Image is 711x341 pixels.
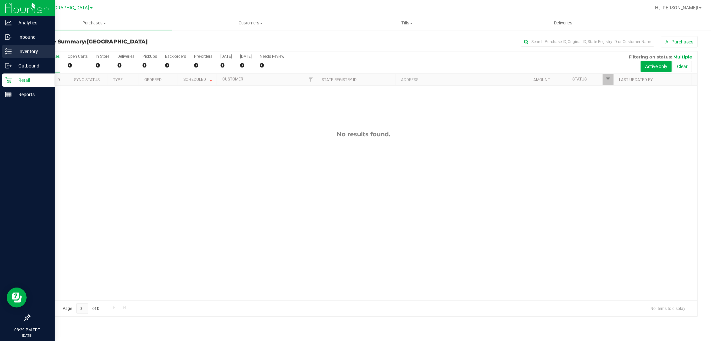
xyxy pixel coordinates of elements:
[220,61,232,69] div: 0
[629,54,672,59] span: Filtering on status:
[545,20,581,26] span: Deliveries
[329,20,485,26] span: Tills
[44,5,89,11] span: [GEOGRAPHIC_DATA]
[74,77,100,82] a: Sync Status
[5,48,12,55] inline-svg: Inventory
[260,54,284,59] div: Needs Review
[165,54,186,59] div: Back-orders
[87,38,148,45] span: [GEOGRAPHIC_DATA]
[12,19,52,27] p: Analytics
[305,74,316,85] a: Filter
[673,61,692,72] button: Clear
[641,61,672,72] button: Active only
[485,16,641,30] a: Deliveries
[533,77,550,82] a: Amount
[144,77,162,82] a: Ordered
[16,16,172,30] a: Purchases
[240,54,252,59] div: [DATE]
[220,54,232,59] div: [DATE]
[329,16,485,30] a: Tills
[173,20,328,26] span: Customers
[572,77,587,81] a: Status
[3,333,52,338] p: [DATE]
[117,54,134,59] div: Deliveries
[396,74,528,86] th: Address
[260,61,284,69] div: 0
[7,288,27,308] iframe: Resource center
[645,303,691,313] span: No items to display
[57,303,105,314] span: Page of 0
[12,91,52,99] p: Reports
[673,54,692,59] span: Multiple
[96,61,109,69] div: 0
[142,61,157,69] div: 0
[655,5,698,10] span: Hi, [PERSON_NAME]!
[117,61,134,69] div: 0
[240,61,252,69] div: 0
[521,37,654,47] input: Search Purchase ID, Original ID, State Registry ID or Customer Name...
[3,327,52,333] p: 08:29 PM EDT
[183,77,214,82] a: Scheduled
[661,36,698,47] button: All Purchases
[29,39,252,45] h3: Purchase Summary:
[12,33,52,41] p: Inbound
[165,61,186,69] div: 0
[5,91,12,98] inline-svg: Reports
[68,54,88,59] div: Open Carts
[603,74,614,85] a: Filter
[142,54,157,59] div: PickUps
[12,47,52,55] p: Inventory
[96,54,109,59] div: In Store
[194,61,212,69] div: 0
[5,62,12,69] inline-svg: Outbound
[113,77,123,82] a: Type
[5,19,12,26] inline-svg: Analytics
[619,77,653,82] a: Last Updated By
[5,34,12,40] inline-svg: Inbound
[322,77,357,82] a: State Registry ID
[68,61,88,69] div: 0
[5,77,12,83] inline-svg: Retail
[16,20,172,26] span: Purchases
[12,62,52,70] p: Outbound
[12,76,52,84] p: Retail
[30,131,697,138] div: No results found.
[222,77,243,81] a: Customer
[172,16,329,30] a: Customers
[194,54,212,59] div: Pre-orders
